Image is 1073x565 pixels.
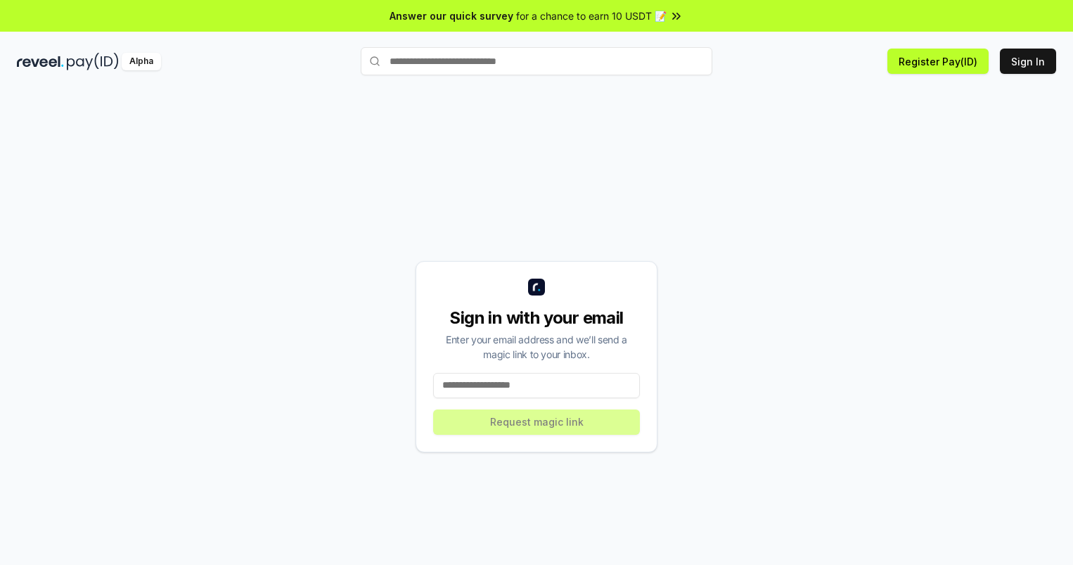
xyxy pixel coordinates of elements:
div: Sign in with your email [433,307,640,329]
img: logo_small [528,279,545,296]
img: pay_id [67,53,119,70]
img: reveel_dark [17,53,64,70]
div: Alpha [122,53,161,70]
div: Enter your email address and we’ll send a magic link to your inbox. [433,332,640,362]
button: Sign In [1000,49,1056,74]
span: Answer our quick survey [390,8,513,23]
span: for a chance to earn 10 USDT 📝 [516,8,667,23]
button: Register Pay(ID) [887,49,989,74]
